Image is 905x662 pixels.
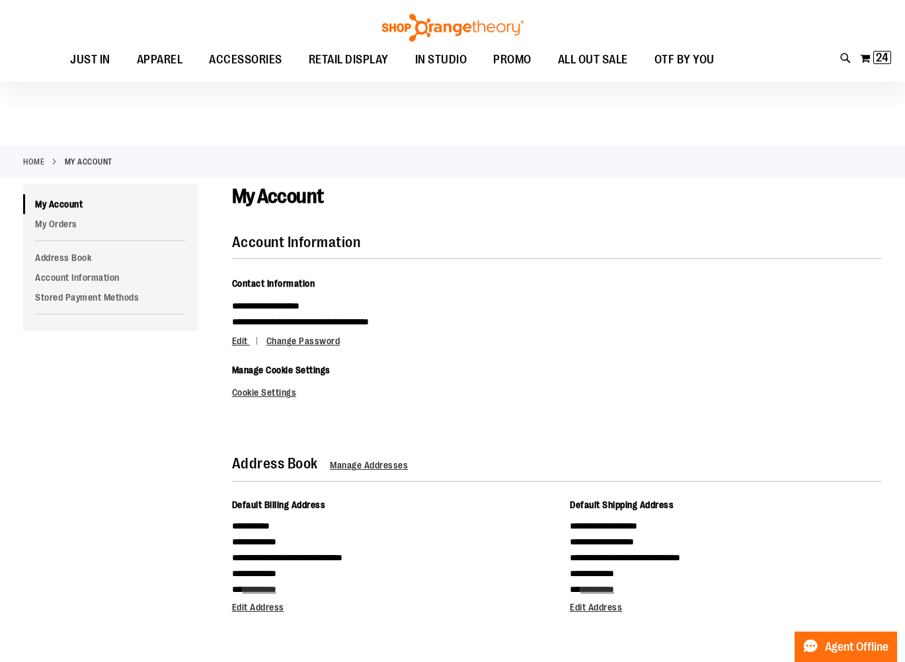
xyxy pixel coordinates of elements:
[232,387,297,398] a: Cookie Settings
[232,336,248,346] span: Edit
[232,185,324,207] span: My Account
[493,45,531,75] span: PROMO
[209,45,282,75] span: ACCESSORIES
[654,45,715,75] span: OTF BY YOU
[415,45,467,75] span: IN STUDIO
[795,632,897,662] button: Agent Offline
[232,278,315,289] span: Contact Information
[876,51,888,64] span: 24
[558,45,628,75] span: ALL OUT SALE
[570,499,674,510] span: Default Shipping Address
[137,45,183,75] span: APPAREL
[65,156,112,168] strong: My Account
[330,460,408,470] a: Manage Addresses
[23,248,198,268] a: Address Book
[23,268,198,287] a: Account Information
[309,45,389,75] span: RETAIL DISPLAY
[232,336,264,346] a: Edit
[23,156,44,168] a: Home
[232,365,331,375] span: Manage Cookie Settings
[380,14,526,42] img: Shop Orangetheory
[825,641,888,653] span: Agent Offline
[23,194,198,214] a: My Account
[70,45,110,75] span: JUST IN
[266,336,340,346] a: Change Password
[232,455,318,472] strong: Address Book
[23,214,198,234] a: My Orders
[232,499,326,510] span: Default Billing Address
[570,602,622,612] a: Edit Address
[232,234,361,250] strong: Account Information
[232,602,284,612] a: Edit Address
[23,287,198,307] a: Stored Payment Methods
